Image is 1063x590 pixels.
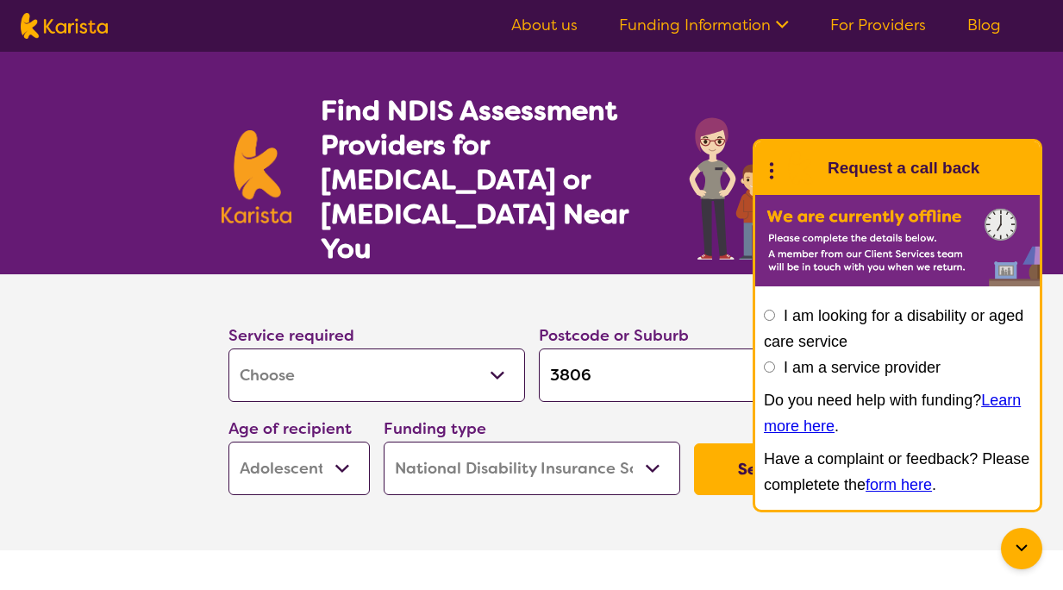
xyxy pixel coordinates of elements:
h1: Request a call back [828,155,979,181]
a: form here [866,476,932,493]
input: Type [539,348,835,402]
button: Search [694,443,835,495]
img: Karista logo [21,13,108,39]
a: For Providers [830,15,926,35]
p: Do you need help with funding? . [764,387,1031,439]
label: I am looking for a disability or aged care service [764,307,1023,350]
img: Karista offline chat form to request call back [755,195,1040,286]
p: Have a complaint or feedback? Please completete the . [764,446,1031,498]
a: About us [511,15,578,35]
img: Karista [783,151,817,185]
img: assessment [685,109,842,260]
a: Funding Information [619,15,789,35]
label: I am a service provider [784,359,941,376]
label: Service required [228,325,354,346]
img: Karista logo [222,130,292,223]
label: Funding type [384,418,486,439]
h1: Find NDIS Assessment Providers for [MEDICAL_DATA] or [MEDICAL_DATA] Near You [321,93,654,266]
label: Age of recipient [228,418,352,439]
a: Blog [967,15,1001,35]
label: Postcode or Suburb [539,325,689,346]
